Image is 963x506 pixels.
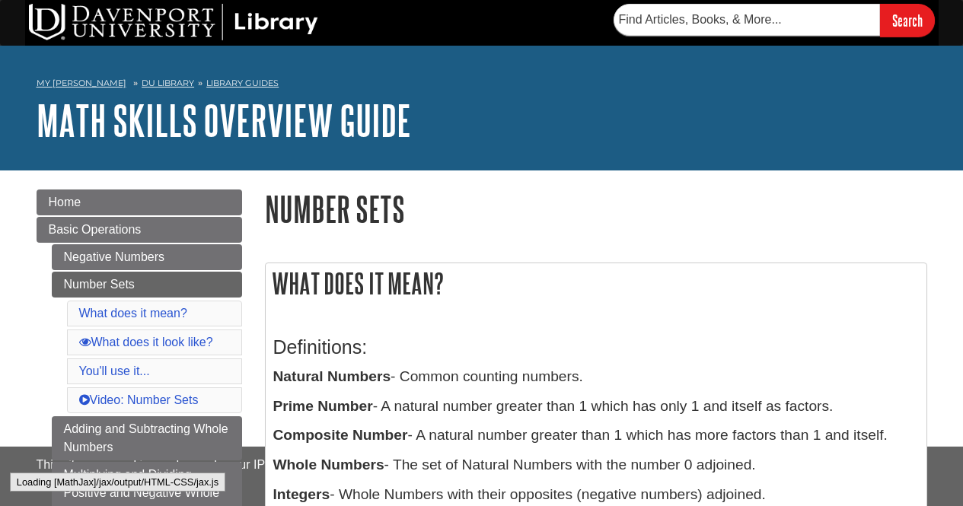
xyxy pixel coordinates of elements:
nav: breadcrumb [37,73,927,97]
div: Loading [MathJax]/jax/output/HTML-CSS/jax.js [10,473,225,492]
a: DU Library [142,78,194,88]
form: Searches DU Library's articles, books, and more [614,4,935,37]
p: - The set of Natural Numbers with the number 0 adjoined. [273,454,919,476]
a: Video: Number Sets [79,393,199,406]
a: What does it mean? [79,307,187,320]
a: Library Guides [206,78,279,88]
b: Whole Numbers [273,457,384,473]
b: Composite Number [273,427,408,443]
b: Integers [273,486,330,502]
span: Home [49,196,81,208]
b: Natural Numbers [273,368,391,384]
a: Basic Operations [37,217,242,243]
p: - Common counting numbers. [273,366,919,388]
img: DU Library [29,4,318,40]
a: My [PERSON_NAME] [37,77,126,90]
h2: What does it mean? [266,263,926,304]
a: Number Sets [52,272,242,298]
p: - A natural number greater than 1 which has more factors than 1 and itself. [273,425,919,447]
b: Prime Number [273,398,373,414]
a: Adding and Subtracting Whole Numbers [52,416,242,460]
a: Home [37,189,242,215]
a: Math Skills Overview Guide [37,97,411,144]
a: What does it look like? [79,336,213,348]
a: Negative Numbers [52,244,242,270]
a: You'll use it... [79,364,150,377]
span: Basic Operations [49,223,142,236]
input: Search [880,4,935,37]
p: - A natural number greater than 1 which has only 1 and itself as factors. [273,396,919,418]
input: Find Articles, Books, & More... [614,4,880,36]
h1: Number Sets [265,189,927,228]
p: - Whole Numbers with their opposites (negative numbers) adjoined. [273,484,919,506]
h3: Definitions: [273,336,919,358]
